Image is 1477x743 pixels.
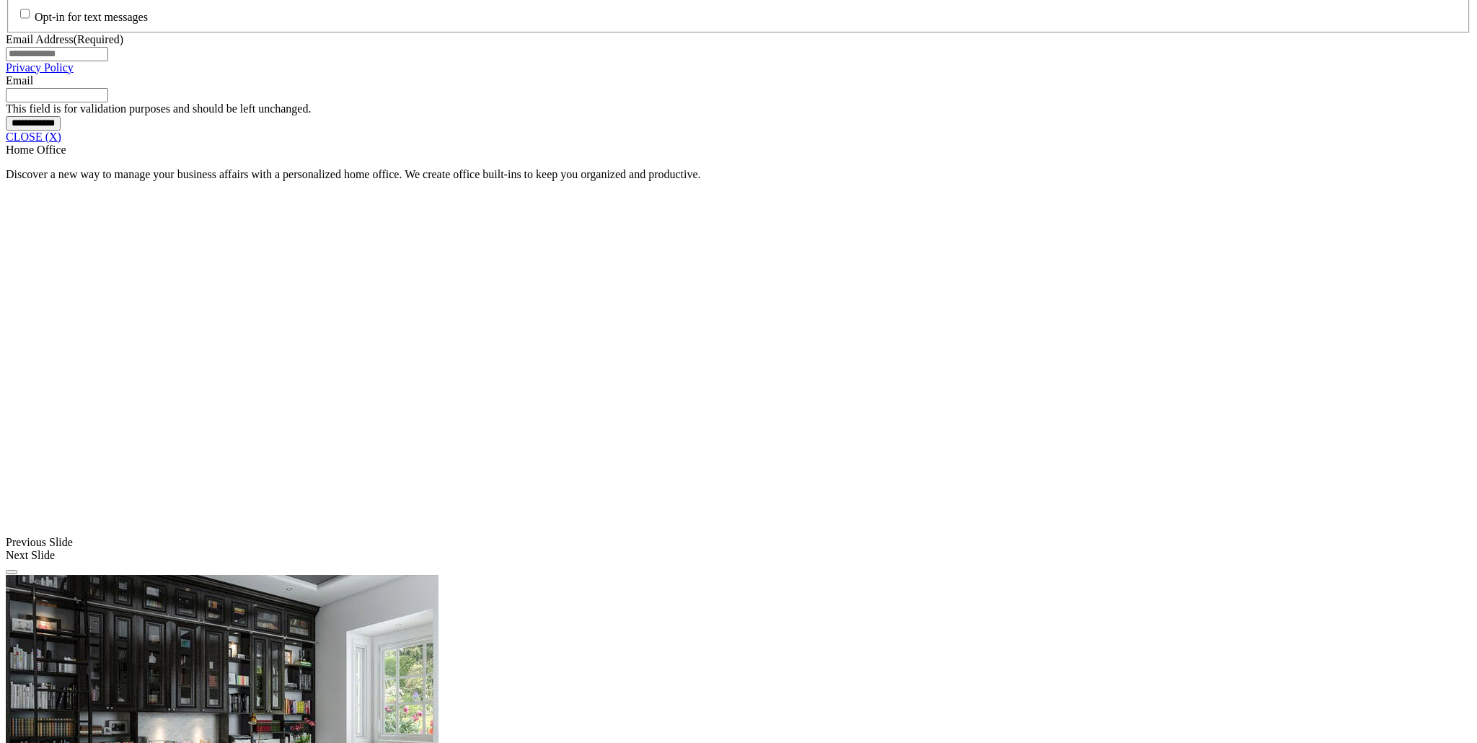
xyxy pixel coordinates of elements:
[6,61,74,74] a: Privacy Policy
[6,549,1471,562] div: Next Slide
[35,12,148,24] label: Opt-in for text messages
[6,168,1471,181] p: Discover a new way to manage your business affairs with a personalized home office. We create off...
[6,102,1471,115] div: This field is for validation purposes and should be left unchanged.
[6,144,66,156] span: Home Office
[74,33,123,45] span: (Required)
[6,33,123,45] label: Email Address
[6,74,33,87] label: Email
[6,570,17,574] button: Click here to pause slide show
[6,536,1471,549] div: Previous Slide
[6,131,61,143] a: CLOSE (X)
